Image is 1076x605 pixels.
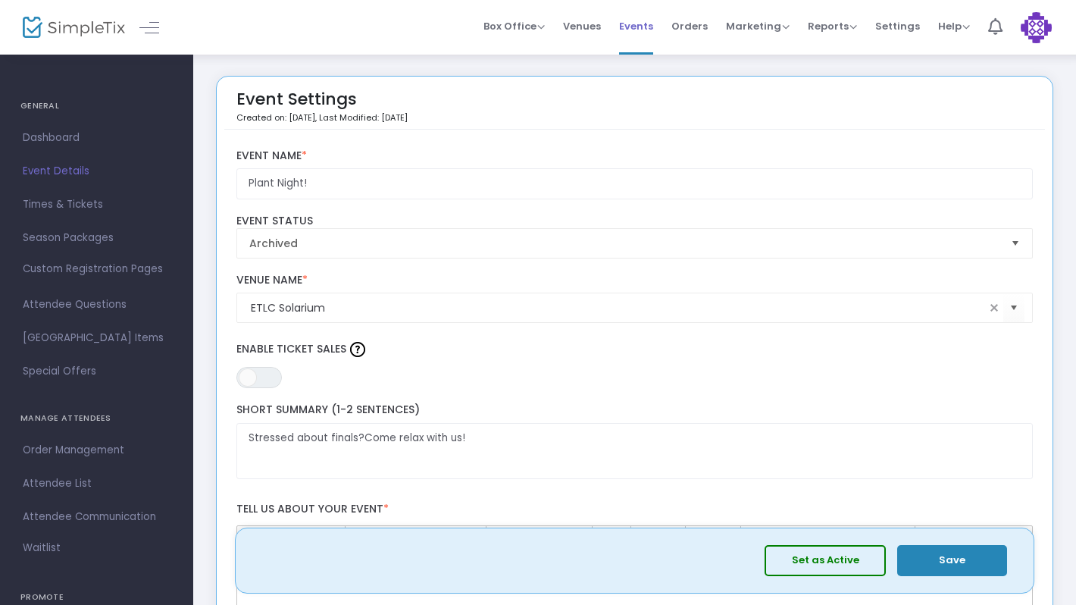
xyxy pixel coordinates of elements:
span: [GEOGRAPHIC_DATA] Items [23,328,170,348]
span: Attendee Questions [23,295,170,315]
span: Venues [563,7,601,45]
span: Help [938,19,970,33]
button: Set as Active [765,545,886,576]
div: Event Settings [236,84,408,129]
span: Box Office [483,19,545,33]
span: Season Packages [23,228,170,248]
span: Settings [875,7,920,45]
button: Select [1005,229,1026,258]
button: Save [897,545,1007,576]
span: Waitlist [23,541,61,556]
img: question-mark [350,342,365,357]
button: Select [1003,293,1024,324]
span: Special Offers [23,362,170,381]
span: Archived [249,236,999,251]
label: Event Status [236,215,1034,228]
span: Event Details [23,161,170,181]
span: Orders [671,7,708,45]
h4: GENERAL [20,91,173,121]
span: clear [985,299,1003,317]
span: , Last Modified: [DATE] [315,111,408,124]
span: Custom Registration Pages [23,262,163,277]
input: Enter Event Name [236,168,1034,199]
label: Enable Ticket Sales [236,338,1034,361]
span: Order Management [23,440,170,460]
p: Created on: [DATE] [236,111,408,124]
span: Reports [808,19,857,33]
div: Editor toolbar [236,525,1034,556]
label: Tell us about your event [229,494,1040,525]
span: Short Summary (1-2 Sentences) [236,402,420,417]
span: Times & Tickets [23,195,170,215]
label: Venue Name [236,274,1034,287]
h4: MANAGE ATTENDEES [20,403,173,434]
span: Attendee List [23,474,170,494]
span: Attendee Communication [23,507,170,527]
span: Events [619,7,653,45]
label: Event Name [236,149,1034,163]
input: Select Venue [251,300,986,316]
span: Dashboard [23,128,170,148]
span: Marketing [726,19,790,33]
